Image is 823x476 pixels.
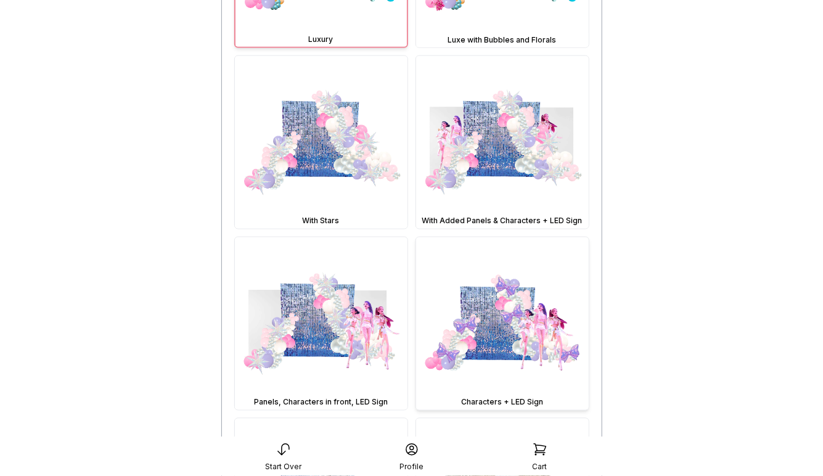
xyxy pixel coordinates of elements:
div: Luxury [238,35,404,44]
div: Cart [533,462,547,472]
div: With Added Panels & Characters + LED Sign [419,216,586,226]
div: With Stars [237,216,405,226]
img: Panels, Characters in front, LED Sign [235,237,407,410]
div: Start Over [265,462,301,472]
div: Luxe with Bubbles and Florals [419,35,586,45]
div: Panels, Characters in front, LED Sign [237,398,405,408]
div: Profile [399,462,424,472]
img: With Stars [235,56,407,229]
div: Characters + LED Sign [419,398,586,408]
img: With Added Panels & Characters + LED Sign [416,56,589,229]
img: Characters + LED Sign [416,237,589,410]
